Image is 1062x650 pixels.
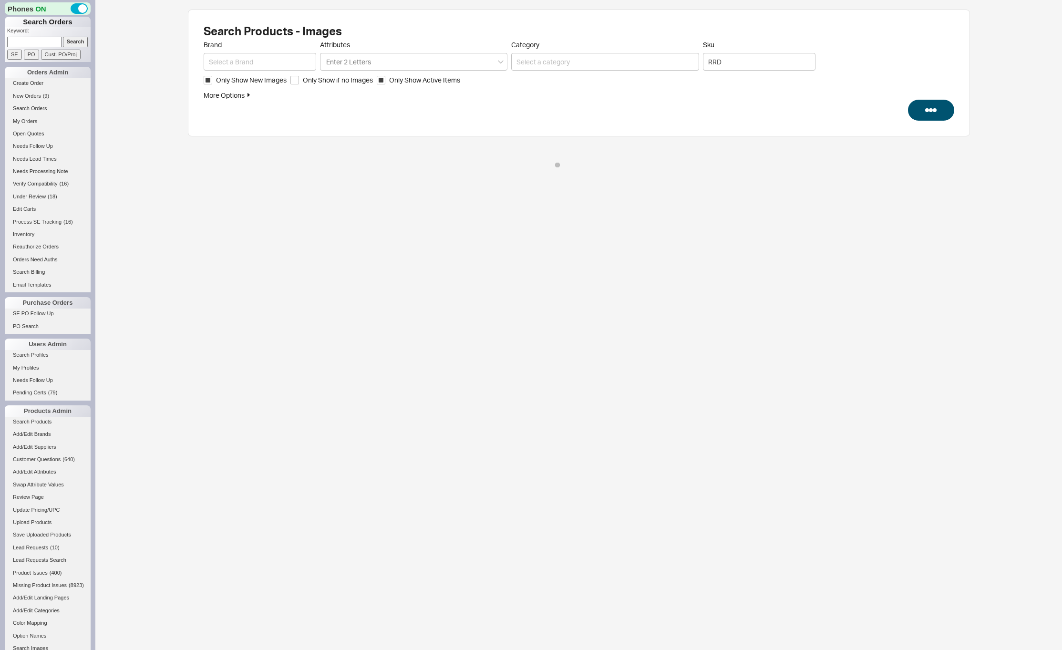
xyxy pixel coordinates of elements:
a: Pending Certs(79) [5,388,91,398]
a: Save Uploaded Products [5,530,91,540]
a: Open Quotes [5,129,91,139]
div: Purchase Orders [5,297,91,309]
a: Add/Edit Attributes [5,467,91,477]
a: Customer Questions(640) [5,454,91,464]
span: Attributes [320,41,350,49]
a: Needs Follow Up [5,375,91,385]
a: Search Products [5,417,91,427]
a: Needs Processing Note [5,166,91,176]
span: ( 9 ) [43,93,49,99]
a: Lead Requests(10) [5,543,91,553]
span: Only Show Active Items [389,75,460,85]
a: Search Profiles [5,350,91,360]
a: Search Orders [5,103,91,113]
a: Add/Edit Brands [5,429,91,439]
input: Only Show New Images [204,76,212,84]
span: Product Issues [13,570,48,576]
span: Pending Certs [13,390,46,395]
a: Under Review(18) [5,192,91,202]
span: ( 16 ) [63,219,73,225]
input: PO [24,50,39,60]
span: Missing Product Issues [13,582,67,588]
a: Search Billing [5,267,91,277]
span: ( 18 ) [48,194,57,199]
span: ( 400 ) [50,570,62,576]
a: Orders Need Auths [5,255,91,265]
span: Brand [204,41,222,49]
a: Inventory [5,229,91,239]
input: Select a Brand [204,53,316,71]
a: Reauthorize Orders [5,242,91,252]
span: Category [511,41,539,49]
span: ( 8923 ) [69,582,84,588]
a: PO Search [5,321,91,331]
span: Needs Follow Up [13,377,53,383]
input: Select a category [511,53,699,71]
a: Verify Compatibility(16) [5,179,91,189]
a: Process SE Tracking(16) [5,217,91,227]
a: Needs Lead Times [5,154,91,164]
span: ( 10 ) [50,545,60,550]
span: Process SE Tracking [13,219,62,225]
a: Add/Edit Landing Pages [5,593,91,603]
span: Under Review [13,194,46,199]
a: Add/Edit Categories [5,606,91,616]
input: Attributes [325,56,373,67]
input: Only Show if no Images [290,76,299,84]
input: Only Show Active Items [377,76,385,84]
span: Only Show if no Images [303,75,373,85]
div: Users Admin [5,339,91,350]
a: Swap Attribute Values [5,480,91,490]
span: ( 79 ) [48,390,58,395]
a: Missing Product Issues(8923) [5,580,91,590]
a: Edit Carts [5,204,91,214]
a: Needs Follow Up [5,141,91,151]
input: Search [63,37,88,47]
div: Phones [5,2,91,15]
span: ( 16 ) [60,181,69,186]
a: Review Page [5,492,91,502]
a: Email Templates [5,280,91,290]
h1: Search Products - Images [204,25,954,37]
a: Update Pricing/UPC [5,505,91,515]
span: Customer Questions [13,456,61,462]
span: Lead Requests [13,545,48,550]
a: Lead Requests Search [5,555,91,565]
input: Sku [703,53,815,71]
span: New Orders [13,93,41,99]
a: Add/Edit Suppliers [5,442,91,452]
a: New Orders(9) [5,91,91,101]
a: Option Names [5,631,91,641]
div: Orders Admin [5,67,91,78]
a: SE PO Follow Up [5,309,91,319]
a: My Profiles [5,363,91,373]
input: Cust. PO/Proj [41,50,81,60]
div: More Options [204,91,954,100]
span: Needs Processing Note [13,168,68,174]
a: Product Issues(400) [5,568,91,578]
a: Color Mapping [5,618,91,628]
span: ( 640 ) [62,456,75,462]
span: Needs Follow Up [13,143,53,149]
h1: Search Orders [5,17,91,27]
span: Only Show New Images [216,75,287,85]
p: Keyword: [7,27,91,37]
span: Sku [703,41,815,49]
a: Create Order [5,78,91,88]
span: ON [35,4,46,14]
div: Products Admin [5,405,91,417]
span: Verify Compatibility [13,181,58,186]
a: Upload Products [5,517,91,527]
a: My Orders [5,116,91,126]
input: SE [7,50,22,60]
